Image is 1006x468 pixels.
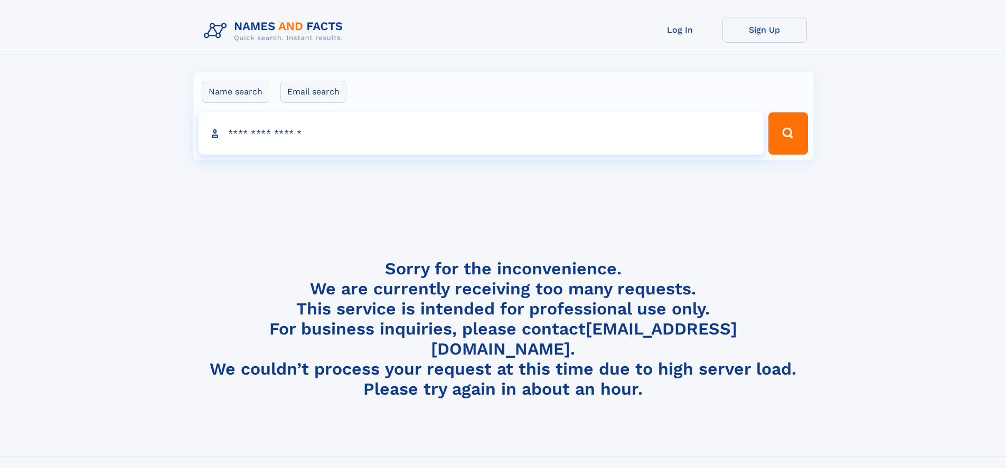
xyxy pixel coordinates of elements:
[280,81,346,103] label: Email search
[768,112,807,155] button: Search Button
[638,17,722,43] a: Log In
[199,112,764,155] input: search input
[431,319,737,359] a: [EMAIL_ADDRESS][DOMAIN_NAME]
[200,17,352,45] img: Logo Names and Facts
[722,17,807,43] a: Sign Up
[200,259,807,399] h4: Sorry for the inconvenience. We are currently receiving too many requests. This service is intend...
[202,81,269,103] label: Name search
